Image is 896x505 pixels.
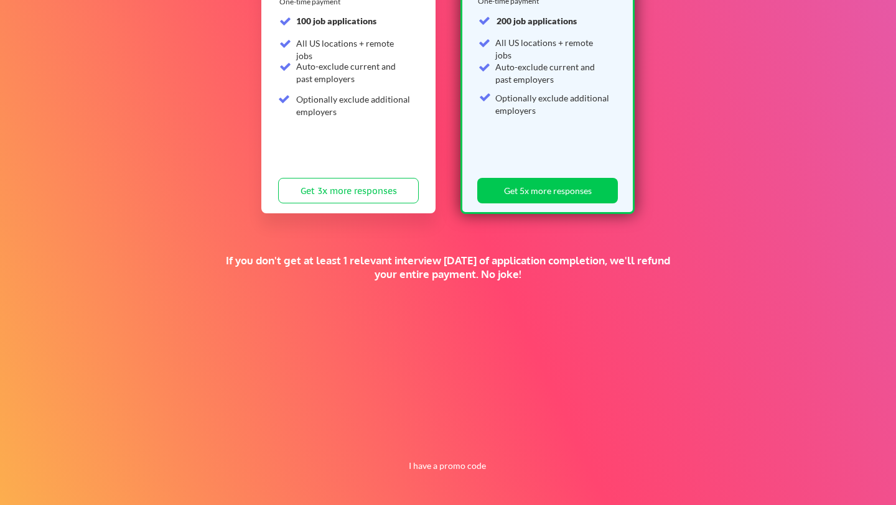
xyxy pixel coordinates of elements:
div: All US locations + remote jobs [495,37,610,61]
button: Get 5x more responses [477,178,618,203]
button: Get 3x more responses [278,178,419,203]
div: All US locations + remote jobs [296,37,411,62]
div: Optionally exclude additional employers [495,92,610,116]
strong: 100 job applications [296,16,376,26]
strong: 200 job applications [497,16,577,26]
div: Auto-exclude current and past employers [495,61,610,85]
div: Optionally exclude additional employers [296,93,411,118]
div: If you don't get at least 1 relevant interview [DATE] of application completion, we'll refund you... [216,254,680,281]
button: I have a promo code [402,458,493,473]
div: Auto-exclude current and past employers [296,60,411,85]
